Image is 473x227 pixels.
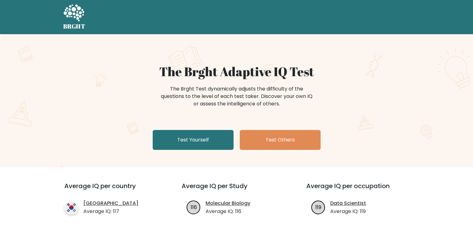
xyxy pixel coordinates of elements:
h1: The Brght Adaptive IQ Test [85,64,388,79]
p: Average IQ: 119 [330,208,366,215]
a: Test Yourself [153,130,234,150]
text: 116 [191,203,197,211]
h5: BRGHT [63,23,86,30]
h3: Average IQ per country [64,182,159,197]
div: The Brght Test dynamically adjusts the difficulty of the questions to the level of each test take... [159,85,314,108]
img: country [64,201,78,215]
a: [GEOGRAPHIC_DATA] [83,200,138,207]
text: 119 [315,203,321,211]
a: BRGHT [63,2,86,32]
a: Test Others [240,130,321,150]
a: Molecular Biology [206,200,250,207]
p: Average IQ: 117 [83,208,138,215]
a: Data Scientist [330,200,366,207]
h3: Average IQ per occupation [306,182,416,197]
h3: Average IQ per Study [182,182,291,197]
p: Average IQ: 116 [206,208,250,215]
